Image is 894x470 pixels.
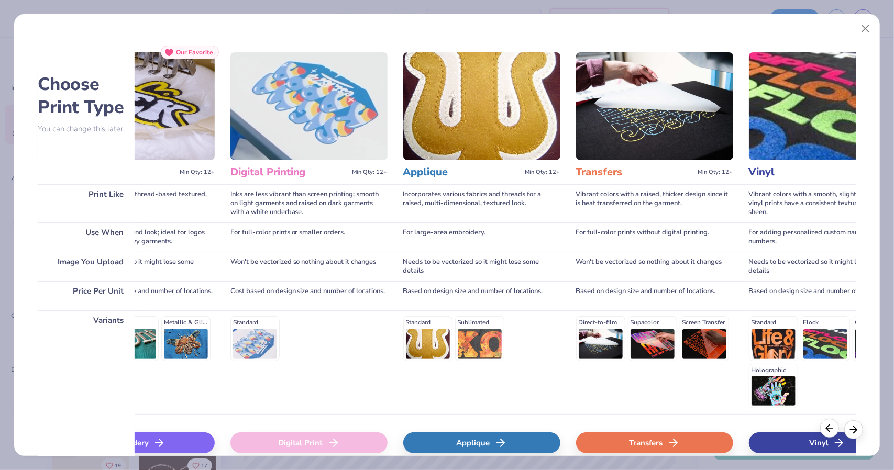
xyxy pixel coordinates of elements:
div: Image You Upload [38,252,135,281]
img: Digital Printing [230,52,388,160]
h3: Applique [403,165,521,179]
div: Embroidery [58,432,215,453]
p: You can change this later. [38,125,135,133]
h2: Choose Print Type [38,73,135,119]
div: Print Like [38,184,135,222]
div: Incorporates various fabrics and threads for a raised, multi-dimensional, textured look. [403,184,560,222]
div: Based on design size and number of locations. [403,281,560,310]
div: Transfers [576,432,733,453]
div: Won't be vectorized so nothing about it changes [576,252,733,281]
h3: Vinyl [749,165,867,179]
img: Applique [403,52,560,160]
div: For full-color prints or smaller orders. [230,222,388,252]
button: Close [856,19,876,39]
div: Use When [38,222,135,252]
div: Needs to be vectorized so it might lose some details [58,252,215,281]
span: Min Qty: 12+ [180,169,215,176]
div: Won't be vectorized so nothing about it changes [230,252,388,281]
div: Digital Print [230,432,388,453]
div: For full-color prints without digital printing. [576,222,733,252]
div: Inks are less vibrant than screen printing; smooth on light garments and raised on dark garments ... [230,184,388,222]
span: Min Qty: 12+ [525,169,560,176]
span: Our Favorite [176,49,213,56]
div: For a professional, high-end look; ideal for logos and text on hats and heavy garments. [58,222,215,252]
span: Min Qty: 12+ [698,169,733,176]
h3: Digital Printing [230,165,348,179]
div: For large-area embroidery. [403,222,560,252]
span: Min Qty: 12+ [352,169,388,176]
div: Cost based on design size and number of locations. [58,281,215,310]
div: Based on design size and number of locations. [576,281,733,310]
div: Colors are vibrant with a thread-based textured, high-quality finish. [58,184,215,222]
h3: Transfers [576,165,694,179]
div: Needs to be vectorized so it might lose some details [403,252,560,281]
div: Variants [38,310,135,414]
img: Transfers [576,52,733,160]
div: Cost based on design size and number of locations. [230,281,388,310]
div: Applique [403,432,560,453]
div: Price Per Unit [38,281,135,310]
img: Embroidery [58,52,215,160]
div: Vibrant colors with a raised, thicker design since it is heat transferred on the garment. [576,184,733,222]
